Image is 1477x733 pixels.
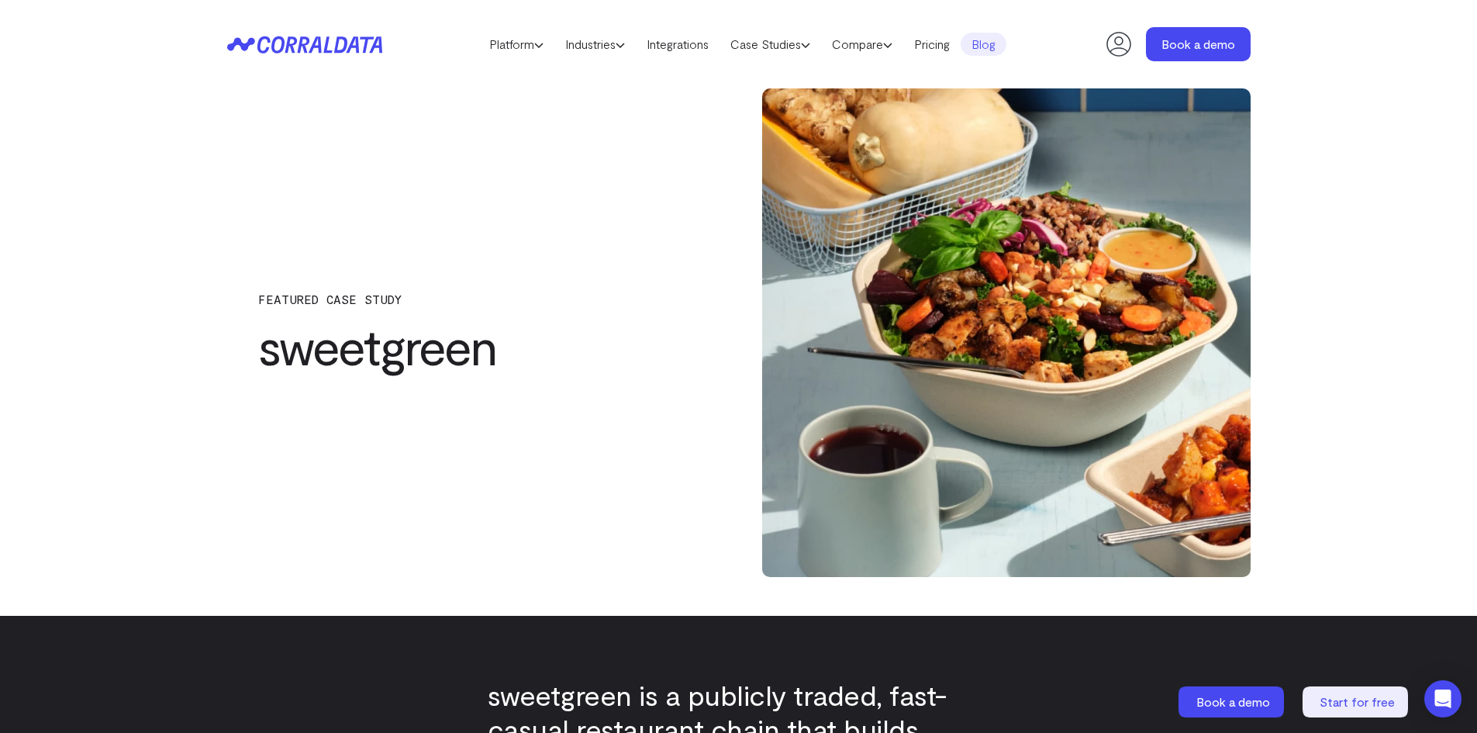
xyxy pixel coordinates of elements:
a: Compare [821,33,903,56]
h1: sweetgreen [258,318,685,374]
p: FEATURED CASE STUDY [258,292,685,306]
a: Blog [961,33,1006,56]
a: Book a demo [1146,27,1251,61]
span: Book a demo [1196,694,1270,709]
span: Start for free [1320,694,1395,709]
a: Platform [478,33,554,56]
a: Book a demo [1178,686,1287,717]
a: Case Studies [720,33,821,56]
a: Integrations [636,33,720,56]
a: Industries [554,33,636,56]
a: Pricing [903,33,961,56]
div: Open Intercom Messenger [1424,680,1461,717]
a: Start for free [1303,686,1411,717]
